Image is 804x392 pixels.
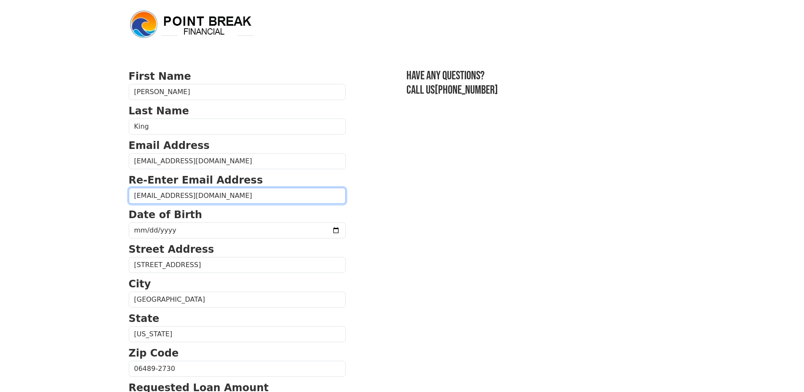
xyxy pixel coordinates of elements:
input: City [129,292,346,308]
a: [PHONE_NUMBER] [435,83,498,97]
strong: Street Address [129,243,214,255]
strong: State [129,313,160,324]
strong: Re-Enter Email Address [129,174,263,186]
strong: Last Name [129,105,189,117]
strong: Zip Code [129,347,179,359]
h3: Call us [406,83,676,97]
img: logo.png [129,9,255,40]
input: Zip Code [129,361,346,377]
input: Re-Enter Email Address [129,188,346,204]
input: Email Address [129,153,346,169]
h3: Have any questions? [406,69,676,83]
strong: Date of Birth [129,209,202,221]
strong: First Name [129,70,191,82]
strong: Email Address [129,140,210,151]
input: Street Address [129,257,346,273]
input: Last Name [129,119,346,135]
strong: City [129,278,151,290]
input: First Name [129,84,346,100]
